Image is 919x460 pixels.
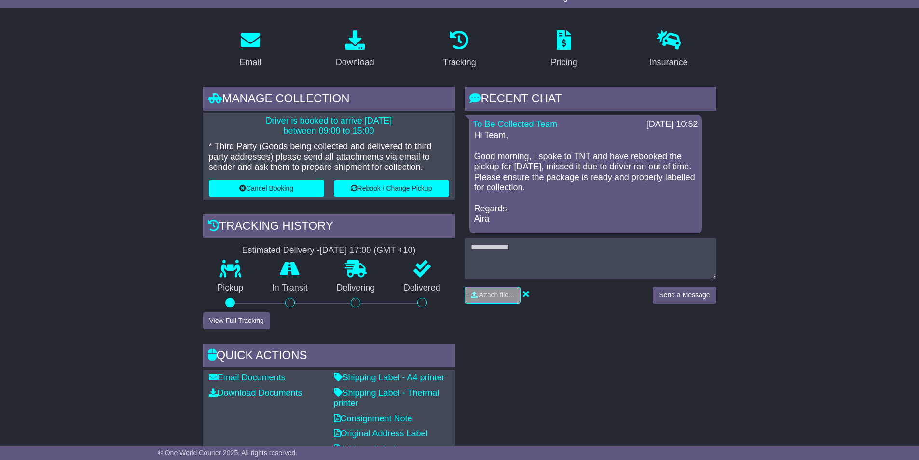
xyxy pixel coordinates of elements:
[551,56,577,69] div: Pricing
[545,27,584,72] a: Pricing
[646,119,698,130] div: [DATE] 10:52
[209,373,286,382] a: Email Documents
[322,283,390,293] p: Delivering
[389,283,455,293] p: Delivered
[203,87,455,113] div: Manage collection
[203,283,258,293] p: Pickup
[334,180,449,197] button: Rebook / Change Pickup
[258,283,322,293] p: In Transit
[203,214,455,240] div: Tracking history
[329,27,381,72] a: Download
[334,444,396,454] a: Address Label
[473,119,558,129] a: To Be Collected Team
[465,87,716,113] div: RECENT CHAT
[203,245,455,256] div: Estimated Delivery -
[443,56,476,69] div: Tracking
[203,344,455,370] div: Quick Actions
[437,27,482,72] a: Tracking
[209,180,324,197] button: Cancel Booking
[320,245,416,256] div: [DATE] 17:00 (GMT +10)
[653,287,716,304] button: Send a Message
[650,56,688,69] div: Insurance
[334,388,439,408] a: Shipping Label - Thermal printer
[239,56,261,69] div: Email
[209,116,449,137] p: Driver is booked to arrive [DATE] between 09:00 to 15:00
[334,429,428,438] a: Original Address Label
[233,27,267,72] a: Email
[334,414,412,423] a: Consignment Note
[209,388,302,398] a: Download Documents
[203,312,270,329] button: View Full Tracking
[334,373,445,382] a: Shipping Label - A4 printer
[474,130,697,224] p: Hi Team, Good morning, I spoke to TNT and have rebooked the pickup for [DATE], missed it due to d...
[158,449,298,457] span: © One World Courier 2025. All rights reserved.
[209,141,449,173] p: * Third Party (Goods being collected and delivered to third party addresses) please send all atta...
[644,27,694,72] a: Insurance
[336,56,374,69] div: Download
